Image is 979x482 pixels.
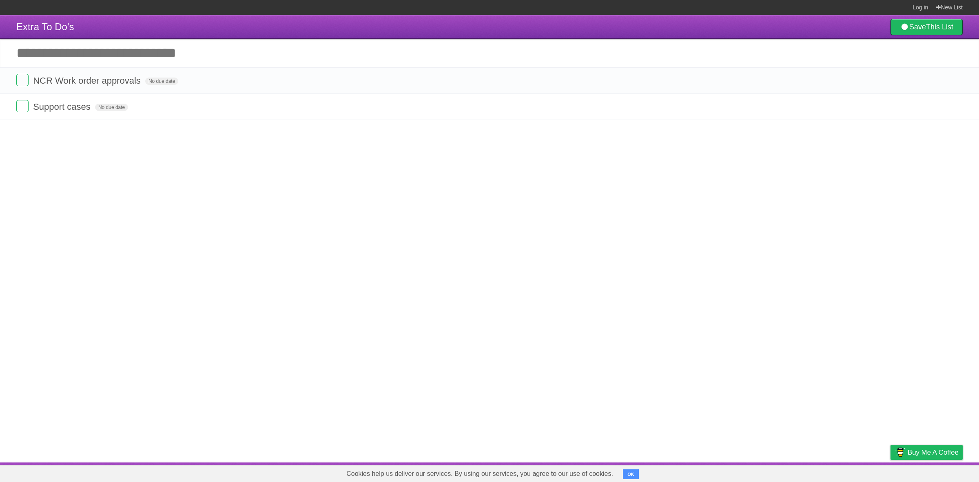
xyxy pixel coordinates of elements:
[880,464,901,480] a: Privacy
[926,23,953,31] b: This List
[338,466,621,482] span: Cookies help us deliver our services. By using our services, you agree to our use of cookies.
[33,102,93,112] span: Support cases
[16,21,74,32] span: Extra To Do's
[890,19,963,35] a: SaveThis List
[16,100,29,112] label: Done
[890,445,963,460] a: Buy me a coffee
[895,445,906,459] img: Buy me a coffee
[33,76,143,86] span: NCR Work order approvals
[908,445,959,460] span: Buy me a coffee
[852,464,870,480] a: Terms
[809,464,842,480] a: Developers
[782,464,799,480] a: About
[145,78,178,85] span: No due date
[911,464,963,480] a: Suggest a feature
[95,104,128,111] span: No due date
[16,74,29,86] label: Done
[623,469,639,479] button: OK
